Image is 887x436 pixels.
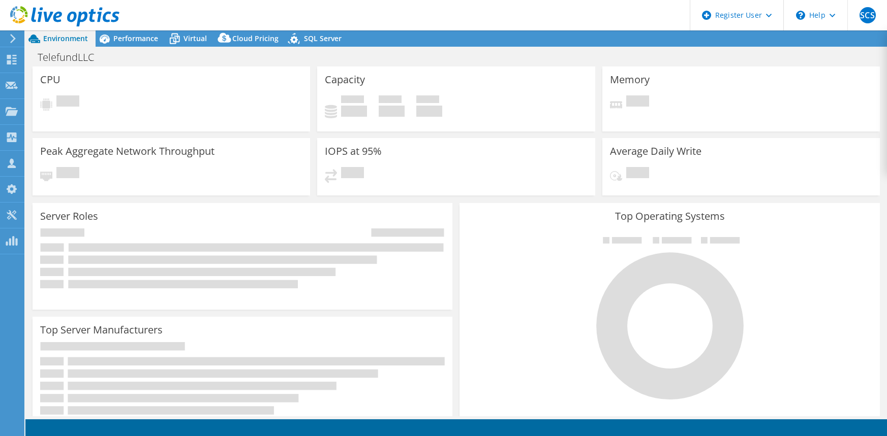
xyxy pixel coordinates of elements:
[626,167,649,181] span: Pending
[56,95,79,109] span: Pending
[796,11,805,20] svg: \n
[341,106,367,117] h4: 0 GiB
[40,324,163,336] h3: Top Server Manufacturers
[33,52,110,63] h1: TelefundLLC
[626,95,649,109] span: Pending
[40,74,60,85] h3: CPU
[232,33,279,43] span: Cloud Pricing
[341,167,364,181] span: Pending
[610,146,701,157] h3: Average Daily Write
[43,33,88,43] span: Environment
[379,106,405,117] h4: 0 GiB
[325,146,382,157] h3: IOPS at 95%
[416,106,442,117] h4: 0 GiB
[379,95,402,106] span: Free
[56,167,79,181] span: Pending
[113,33,158,43] span: Performance
[467,211,872,222] h3: Top Operating Systems
[610,74,650,85] h3: Memory
[860,7,876,23] span: SCS
[40,146,215,157] h3: Peak Aggregate Network Throughput
[183,33,207,43] span: Virtual
[304,33,342,43] span: SQL Server
[341,95,364,106] span: Used
[40,211,98,222] h3: Server Roles
[416,95,439,106] span: Total
[325,74,365,85] h3: Capacity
